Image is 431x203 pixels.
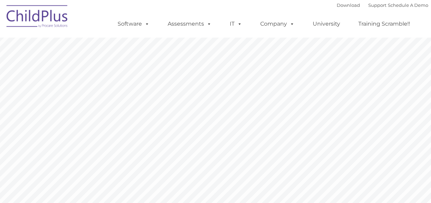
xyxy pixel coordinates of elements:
a: Support [368,2,386,8]
font: | [337,2,428,8]
a: Download [337,2,360,8]
a: Training Scramble!! [351,17,417,31]
a: IT [223,17,249,31]
a: Company [253,17,301,31]
a: Assessments [161,17,218,31]
a: University [306,17,347,31]
a: Schedule A Demo [388,2,428,8]
a: Software [111,17,156,31]
img: ChildPlus by Procare Solutions [3,0,72,35]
